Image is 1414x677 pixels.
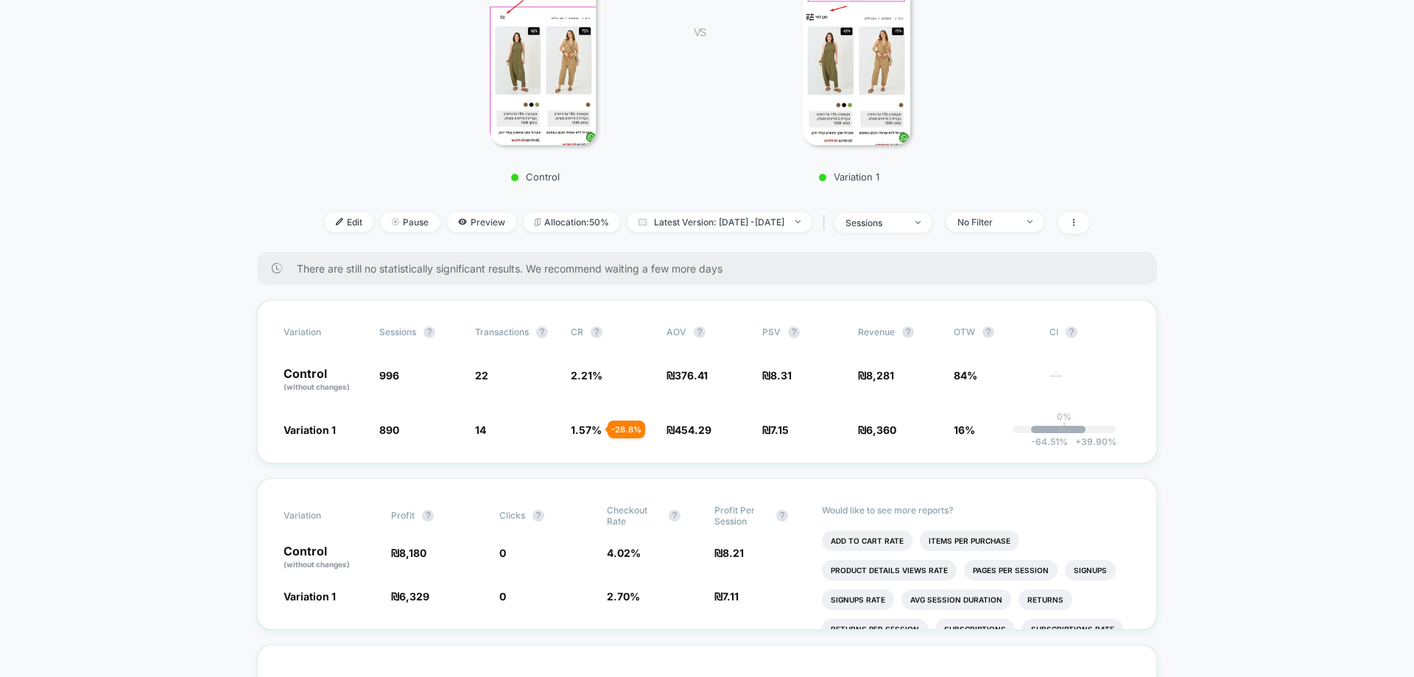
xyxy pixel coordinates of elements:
span: 454.29 [675,424,711,436]
span: 0 [499,590,506,603]
span: ₪ [714,590,739,603]
span: Preview [447,212,516,232]
span: 6,329 [399,590,429,603]
span: ₪ [858,424,896,436]
button: ? [788,326,800,338]
span: 376.41 [675,369,708,382]
span: Variation 1 [284,590,336,603]
span: -64.51 % [1031,436,1068,447]
span: 890 [379,424,399,436]
span: 8,180 [399,547,426,559]
li: Signups Rate [822,589,894,610]
span: + [1075,436,1081,447]
li: Subscriptions [935,619,1015,639]
span: 8.31 [770,369,792,382]
span: ₪ [762,424,789,436]
img: end [1027,220,1033,223]
span: ₪ [858,369,894,382]
span: CR [571,326,583,337]
span: Checkout Rate [607,505,661,527]
button: ? [776,510,788,522]
span: ₪ [666,424,711,436]
li: Returns Per Session [822,619,928,639]
p: Variation 1 [720,171,978,183]
li: Add To Cart Rate [822,530,912,551]
span: AOV [666,326,686,337]
span: 84% [954,369,977,382]
span: Profit Per Session [714,505,769,527]
span: ₪ [762,369,792,382]
span: There are still no statistically significant results. We recommend waiting a few more days [297,262,1128,275]
button: ? [902,326,914,338]
span: Clicks [499,510,525,521]
span: 4.02 % [607,547,641,559]
button: ? [669,510,680,522]
span: 8.21 [722,547,744,559]
img: end [915,221,921,224]
span: 0 [499,547,506,559]
div: - 28.8 % [608,421,645,438]
span: Latest Version: [DATE] - [DATE] [627,212,812,232]
li: Product Details Views Rate [822,560,957,580]
span: Variation 1 [284,424,336,436]
button: ? [423,326,435,338]
span: 16% [954,424,975,436]
p: 0% [1057,411,1072,422]
li: Subscriptions Rate [1022,619,1123,639]
span: PSV [762,326,781,337]
img: calendar [639,218,647,225]
div: No Filter [957,217,1016,228]
li: Avg Session Duration [901,589,1011,610]
span: ₪ [391,590,429,603]
button: ? [694,326,706,338]
span: 39.90 % [1068,436,1116,447]
img: rebalance [535,218,541,226]
p: Control [284,368,365,393]
button: ? [982,326,994,338]
li: Items Per Purchase [920,530,1019,551]
div: sessions [845,217,904,228]
span: Revenue [858,326,895,337]
button: ? [1066,326,1077,338]
span: ₪ [666,369,708,382]
span: 6,360 [866,424,896,436]
span: 996 [379,369,399,382]
span: Sessions [379,326,416,337]
span: 7.15 [770,424,789,436]
span: (without changes) [284,560,350,569]
p: Would like to see more reports? [822,505,1130,516]
img: edit [336,218,343,225]
img: end [795,220,801,223]
span: 2.21 % [571,369,602,382]
span: (without changes) [284,382,350,391]
p: Control [407,171,664,183]
button: ? [591,326,602,338]
span: Allocation: 50% [524,212,620,232]
span: 7.11 [722,590,739,603]
span: 2.70 % [607,590,640,603]
span: --- [1049,371,1130,393]
li: Returns [1019,589,1072,610]
span: OTW [954,326,1035,338]
li: Signups [1065,560,1116,580]
span: 22 [475,369,488,382]
button: ? [532,510,544,522]
p: | [1063,422,1066,433]
img: end [392,218,399,225]
li: Pages Per Session [964,560,1058,580]
span: Edit [325,212,373,232]
span: Profit [391,510,415,521]
span: Pause [381,212,440,232]
span: Transactions [475,326,529,337]
span: CI [1049,326,1130,338]
span: ₪ [391,547,426,559]
button: ? [422,510,434,522]
span: ₪ [714,547,744,559]
span: Variation [284,326,365,338]
span: VS [694,26,706,38]
p: Control [284,545,376,570]
span: 1.57 % [571,424,602,436]
span: | [819,212,834,234]
span: 8,281 [866,369,894,382]
button: ? [536,326,548,338]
